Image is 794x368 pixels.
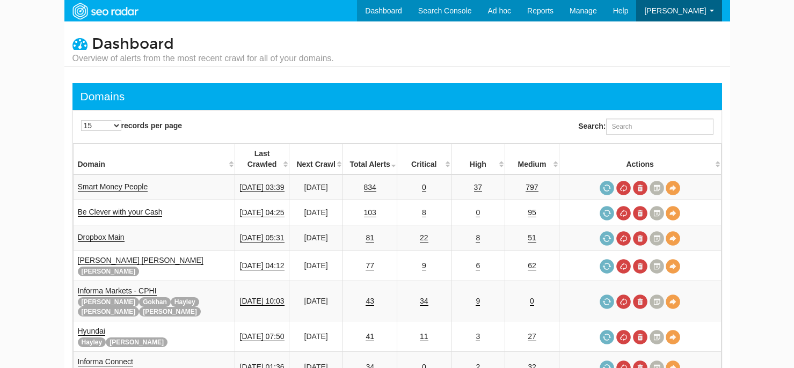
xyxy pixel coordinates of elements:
select: records per page [81,120,121,131]
a: 0 [476,208,480,217]
i:  [72,36,88,51]
td: [DATE] [289,321,343,352]
a: Crawl History [650,330,664,344]
a: Informa Markets - CPHI [78,286,157,296]
img: SEORadar [68,2,142,21]
a: 27 [528,332,536,341]
a: Cancel in-progress audit [616,181,631,195]
a: 9 [422,261,426,270]
span: [PERSON_NAME] [106,337,167,347]
span: [PERSON_NAME] [139,307,201,317]
input: Search: [606,119,713,135]
a: 43 [366,297,374,306]
a: 834 [364,183,376,192]
a: [DATE] 04:25 [240,208,285,217]
a: 51 [528,233,536,242]
a: Crawl History [650,231,664,246]
label: Search: [578,119,713,135]
a: [DATE] 03:39 [240,183,285,192]
td: [DATE] [289,251,343,281]
span: Dashboard [92,35,174,53]
a: Crawl History [650,259,664,274]
span: Hayley [78,337,106,347]
a: [DATE] 07:50 [240,332,285,341]
a: View Domain Overview [666,259,680,274]
a: 103 [364,208,376,217]
a: 81 [366,233,374,242]
th: Next Crawl: activate to sort column descending [289,144,343,175]
a: Request a crawl [600,231,614,246]
a: Delete most recent audit [633,295,647,309]
a: View Domain Overview [666,330,680,344]
span: Ad hoc [487,6,511,15]
span: Gokhan [139,297,171,307]
th: Last Crawled: activate to sort column descending [235,144,289,175]
span: [PERSON_NAME] [78,267,140,276]
a: Request a crawl [600,330,614,344]
a: Crawl History [650,181,664,195]
a: 797 [526,183,538,192]
a: 8 [422,208,426,217]
a: View Domain Overview [666,181,680,195]
a: Cancel in-progress audit [616,295,631,309]
a: Delete most recent audit [633,206,647,220]
td: [DATE] [289,174,343,200]
span: Manage [570,6,597,15]
th: High: activate to sort column descending [451,144,505,175]
a: 37 [474,183,483,192]
th: Critical: activate to sort column descending [397,144,451,175]
a: Delete most recent audit [633,259,647,274]
a: Request a crawl [600,259,614,274]
a: 0 [422,183,426,192]
a: 6 [476,261,480,270]
td: [DATE] [289,281,343,321]
a: View Domain Overview [666,231,680,246]
a: Request a crawl [600,206,614,220]
a: 11 [420,332,428,341]
a: 8 [476,233,480,242]
a: Dropbox Main [78,233,125,242]
a: Crawl History [650,295,664,309]
small: Overview of alerts from the most recent crawl for all of your domains. [72,53,334,64]
span: Hayley [171,297,199,307]
a: Smart Money People [78,182,148,192]
th: Domain: activate to sort column ascending [73,144,235,175]
a: 3 [476,332,480,341]
a: 41 [366,332,374,341]
a: Hyundai [78,327,105,336]
span: [PERSON_NAME] [78,297,140,307]
a: Delete most recent audit [633,330,647,344]
th: Total Alerts: activate to sort column ascending [343,144,397,175]
a: Cancel in-progress audit [616,259,631,274]
a: [DATE] 04:12 [240,261,285,270]
a: Cancel in-progress audit [616,231,631,246]
td: [DATE] [289,225,343,251]
span: Help [613,6,629,15]
a: [DATE] 05:31 [240,233,285,242]
a: Be Clever with your Cash [78,208,163,217]
span: [PERSON_NAME] [78,307,140,317]
a: Cancel in-progress audit [616,206,631,220]
label: records per page [81,120,183,131]
a: [PERSON_NAME] [PERSON_NAME] [78,256,203,265]
a: Request a crawl [600,181,614,195]
a: Delete most recent audit [633,231,647,246]
span: Reports [527,6,553,15]
a: 77 [366,261,374,270]
span: [PERSON_NAME] [644,6,706,15]
a: 62 [528,261,536,270]
a: [DATE] 10:03 [240,297,285,306]
a: Informa Connect [78,357,134,366]
a: Cancel in-progress audit [616,330,631,344]
a: Crawl History [650,206,664,220]
a: 34 [420,297,428,306]
a: View Domain Overview [666,206,680,220]
a: Delete most recent audit [633,181,647,195]
a: 95 [528,208,536,217]
a: View Domain Overview [666,295,680,309]
a: 22 [420,233,428,242]
a: Request a crawl [600,295,614,309]
th: Medium: activate to sort column descending [505,144,559,175]
div: Domains [81,89,125,105]
a: 9 [476,297,480,306]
